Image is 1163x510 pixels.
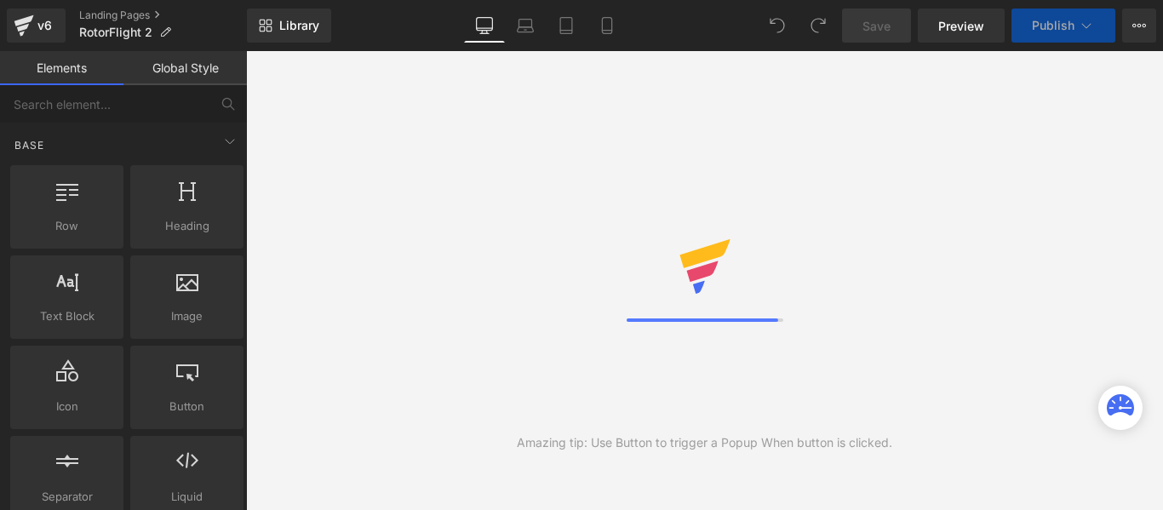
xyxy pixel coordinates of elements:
[279,18,319,33] span: Library
[13,137,46,153] span: Base
[135,307,238,325] span: Image
[760,9,794,43] button: Undo
[587,9,627,43] a: Mobile
[15,217,118,235] span: Row
[1032,19,1074,32] span: Publish
[135,398,238,415] span: Button
[7,9,66,43] a: v6
[938,17,984,35] span: Preview
[546,9,587,43] a: Tablet
[247,9,331,43] a: New Library
[862,17,891,35] span: Save
[15,488,118,506] span: Separator
[1011,9,1115,43] button: Publish
[801,9,835,43] button: Redo
[505,9,546,43] a: Laptop
[1122,9,1156,43] button: More
[79,26,152,39] span: RotorFlight 2
[135,217,238,235] span: Heading
[79,9,247,22] a: Landing Pages
[15,307,118,325] span: Text Block
[123,51,247,85] a: Global Style
[517,433,892,452] div: Amazing tip: Use Button to trigger a Popup When button is clicked.
[135,488,238,506] span: Liquid
[34,14,55,37] div: v6
[15,398,118,415] span: Icon
[918,9,1005,43] a: Preview
[464,9,505,43] a: Desktop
